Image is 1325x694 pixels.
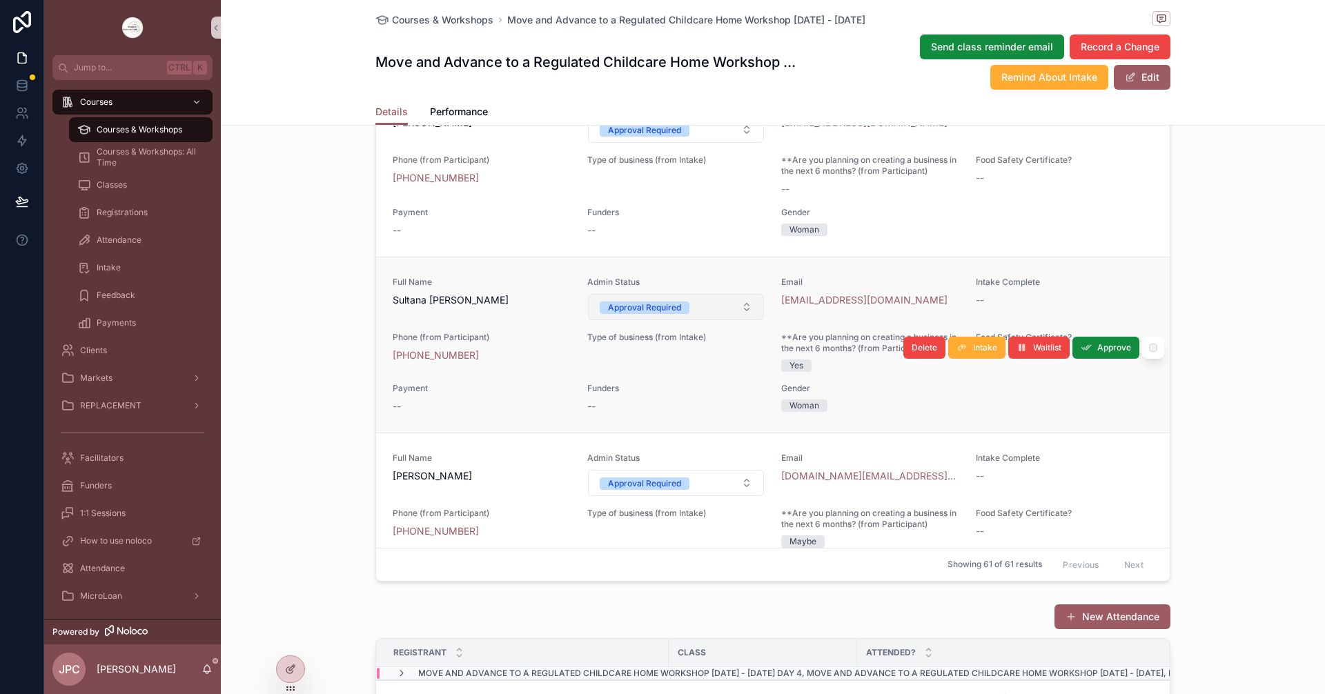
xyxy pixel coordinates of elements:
span: Courses & Workshops: All Time [97,146,199,168]
div: Approval Required [608,301,681,314]
span: Gender [781,383,959,394]
span: Funders [587,383,765,394]
a: Attendance [69,228,213,252]
span: Payments [97,317,136,328]
span: Classes [97,179,127,190]
span: Intake [973,342,997,353]
button: Approve [1072,337,1139,359]
span: Remind About Intake [1001,70,1097,84]
a: Full Name[PERSON_NAME]Admin StatusSelect ButtonEmail[DOMAIN_NAME][EMAIL_ADDRESS][DOMAIN_NAME]Inta... [376,433,1170,608]
span: -- [393,224,401,237]
span: K [195,62,206,73]
span: Record a Change [1081,40,1159,54]
span: Payment [393,383,571,394]
a: Performance [430,99,488,127]
a: Full NameSultana [PERSON_NAME]Admin StatusSelect ButtonEmail[EMAIL_ADDRESS][DOMAIN_NAME]Intake Co... [376,257,1170,433]
span: Phone (from Participant) [393,508,571,519]
span: Intake [97,262,121,273]
span: **Are you planning on creating a business in the next 6 months? (from Participant) [781,508,959,530]
span: -- [976,171,984,185]
div: Woman [789,224,819,236]
a: Funders [52,473,213,498]
h1: Move and Advance to a Regulated Childcare Home Workshop [DATE] - [DATE] [375,52,798,72]
span: Jump to... [74,62,161,73]
span: Markets [80,373,112,384]
button: New Attendance [1054,604,1170,629]
span: Registrations [97,207,148,218]
span: JPC [59,661,80,677]
span: Type of business (from Intake) [587,332,765,343]
span: Registrant [393,647,446,658]
span: -- [976,469,984,483]
a: Intake [69,255,213,280]
a: Facilitators [52,446,213,470]
div: scrollable content [44,80,221,619]
span: -- [587,399,596,413]
a: Courses & Workshops: All Time [69,145,213,170]
button: Intake [948,337,1005,359]
a: [PHONE_NUMBER] [393,171,479,185]
span: Full Name [393,277,571,288]
div: Yes [789,359,803,372]
a: 1:1 Sessions [52,501,213,526]
span: How to use noloco [80,535,152,546]
span: Food Safety Certificate? [976,155,1154,166]
a: Powered by [44,619,221,644]
a: Clients [52,338,213,363]
span: **Are you planning on creating a business in the next 6 months? (from Participant) [781,155,959,177]
a: Details [375,99,408,126]
button: Select Button [588,294,765,320]
span: Powered by [52,626,99,637]
span: -- [976,524,984,538]
button: Edit [1114,65,1170,90]
span: -- [393,399,401,413]
a: Full Name[PERSON_NAME]Admin StatusSelect ButtonEmail[EMAIL_ADDRESS][DOMAIN_NAME]Intake Complete--... [376,79,1170,257]
a: [EMAIL_ADDRESS][DOMAIN_NAME] [781,293,948,307]
span: Admin Status [587,277,765,288]
button: Remind About Intake [990,65,1108,90]
span: Attended? [866,647,916,658]
span: Full Name [393,453,571,464]
button: Send class reminder email [920,34,1064,59]
span: -- [781,182,789,196]
button: Jump to...CtrlK [52,55,213,80]
span: Approve [1097,342,1131,353]
a: Move and Advance to a Regulated Childcare Home Workshop [DATE] - [DATE] [507,13,865,27]
a: [DOMAIN_NAME][EMAIL_ADDRESS][DOMAIN_NAME] [781,469,959,483]
p: [PERSON_NAME] [97,662,176,676]
span: Courses [80,97,112,108]
a: [PHONE_NUMBER] [393,524,479,538]
span: Courses & Workshops [392,13,493,27]
img: App logo [121,17,144,39]
div: Maybe [789,535,816,548]
span: MicroLoan [80,591,122,602]
span: Type of business (from Intake) [587,155,765,166]
span: Phone (from Participant) [393,332,571,343]
a: Courses & Workshops [375,13,493,27]
a: Payments [69,310,213,335]
span: **Are you planning on creating a business in the next 6 months? (from Participant) [781,332,959,354]
span: Facilitators [80,453,124,464]
span: Ctrl [167,61,192,75]
span: Sultana [PERSON_NAME] [393,293,571,307]
span: REPLACEMENT [80,400,141,411]
a: Classes [69,172,213,197]
span: Courses & Workshops [97,124,182,135]
span: Class [678,647,706,658]
span: Attendance [80,563,125,574]
div: Approval Required [608,124,681,137]
span: Intake Complete [976,453,1154,464]
div: Woman [789,399,819,412]
span: Waitlist [1033,342,1061,353]
a: Feedback [69,283,213,308]
span: Admin Status [587,453,765,464]
div: Approval Required [608,477,681,490]
a: [PHONE_NUMBER] [393,348,479,362]
span: [PERSON_NAME] [393,469,571,483]
span: 1:1 Sessions [80,508,126,519]
button: Record a Change [1070,34,1170,59]
button: Delete [903,337,945,359]
span: Type of business (from Intake) [587,508,765,519]
a: Markets [52,366,213,390]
